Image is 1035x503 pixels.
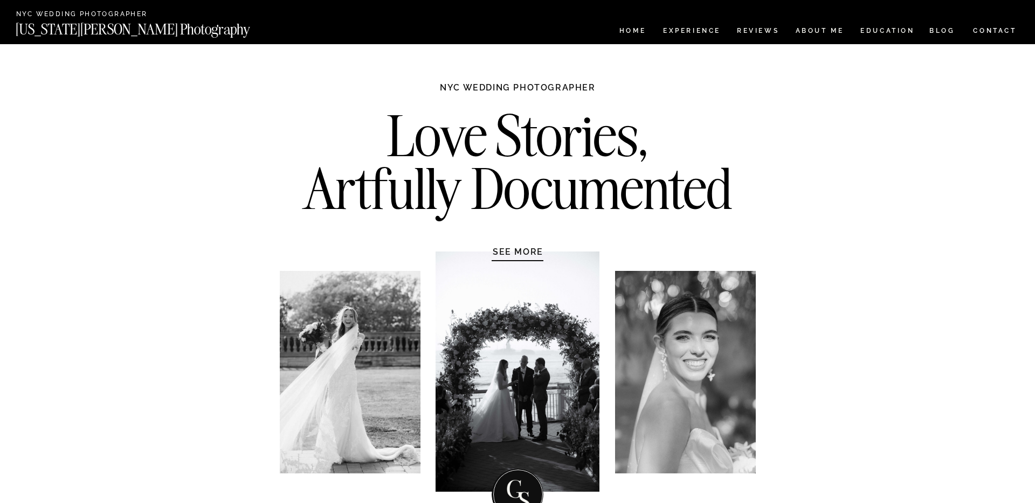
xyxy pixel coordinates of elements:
[417,82,619,103] h1: NYC WEDDING PHOTOGRAPHER
[972,25,1017,37] a: CONTACT
[663,27,720,37] a: Experience
[292,109,744,222] h2: Love Stories, Artfully Documented
[795,27,844,37] a: ABOUT ME
[859,27,916,37] a: EDUCATION
[16,11,178,19] a: NYC Wedding Photographer
[929,27,955,37] a: BLOG
[737,27,777,37] a: REVIEWS
[617,27,648,37] a: HOME
[467,246,569,257] a: SEE MORE
[16,22,286,31] a: [US_STATE][PERSON_NAME] Photography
